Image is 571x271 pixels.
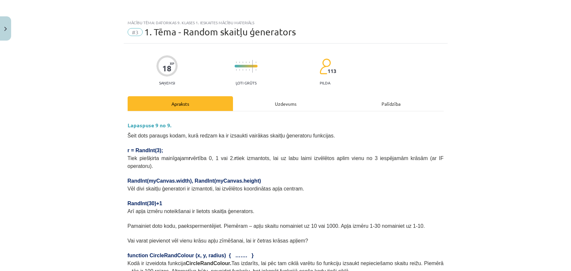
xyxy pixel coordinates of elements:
span: Vēl divi skaitļu ģeneratori ir izmantoti, lai izvēlētos koordinātas apļa centram. [128,186,304,191]
span: Arī apļa izmēru noteikšanai ir lietots skaitļa ģenerators. [128,208,255,214]
div: Uzdevums [233,96,338,111]
img: students-c634bb4e5e11cddfef0936a35e636f08e4e9abd3cc4e673bd6f9a4125e45ecb1.svg [319,58,331,75]
img: icon-short-line-57e1e144782c952c97e751825c79c345078a6d821885a25fce030b3d8c18986b.svg [236,62,237,63]
img: icon-short-line-57e1e144782c952c97e751825c79c345078a6d821885a25fce030b3d8c18986b.svg [249,62,250,63]
span: function CircleRandColour (x, y, radius) { ……. } [128,253,254,258]
span: 113 [328,68,336,74]
span: Tiek piešķirta mainīgajam vērtība 0, 1 vai 2. tiek izmantots, lai uz labu laimi izvēlētos aplim v... [128,155,444,169]
img: icon-short-line-57e1e144782c952c97e751825c79c345078a6d821885a25fce030b3d8c18986b.svg [236,69,237,71]
span: RandInt(myCanvas.width), RandInt(myCanvas.height) [128,178,261,184]
span: 1. Tēma - Random skaitļu ģenerators [144,27,296,37]
strong: Lapaspuse 9 no 9. [128,122,171,129]
span: r = RandInt(3); [128,148,163,153]
b: r [188,155,190,161]
p: pilda [320,81,330,85]
b: r [234,155,236,161]
div: Palīdzība [338,96,444,111]
p: Saņemsi [156,81,178,85]
span: #3 [128,28,143,36]
div: 18 [162,64,171,73]
span: Šeit dots paraugs kodam, kurā redzam ka ir izsaukti vairākas skaitļu ģeneratoru funkcijas. [128,133,335,138]
span: RandInt(30)+1 [128,201,162,206]
img: icon-long-line-d9ea69661e0d244f92f715978eff75569469978d946b2353a9bb055b3ed8787d.svg [252,60,253,73]
span: Vai varat pievienot vēl vienu krāsu apļu zīmēšanai, lai ir četras krāsas apļiem? [128,238,308,244]
div: Mācību tēma: Datorikas 9. klases 1. ieskaites mācību materiāls [128,20,444,25]
img: icon-close-lesson-0947bae3869378f0d4975bcd49f059093ad1ed9edebbc8119c70593378902aed.svg [4,27,7,31]
div: Apraksts [128,96,233,111]
span: Pamainiet doto kodu, paekspermentējiet. Piemēram – apļu skaitu nomainiet uz 10 vai 1000. Apļa izm... [128,223,425,229]
p: Ļoti grūts [236,81,257,85]
img: icon-short-line-57e1e144782c952c97e751825c79c345078a6d821885a25fce030b3d8c18986b.svg [249,69,250,71]
span: XP [170,62,174,65]
img: icon-short-line-57e1e144782c952c97e751825c79c345078a6d821885a25fce030b3d8c18986b.svg [239,69,240,71]
b: CircleRandColour. [186,261,232,266]
img: icon-short-line-57e1e144782c952c97e751825c79c345078a6d821885a25fce030b3d8c18986b.svg [239,62,240,63]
